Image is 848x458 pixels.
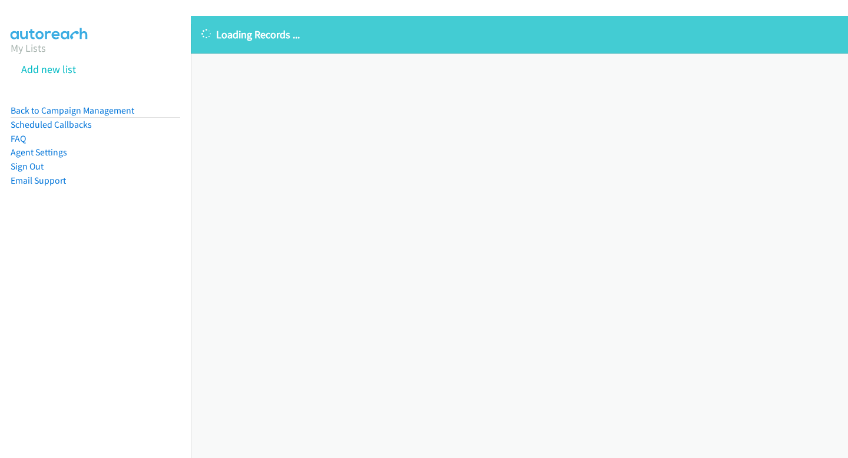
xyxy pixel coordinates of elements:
[11,133,26,144] a: FAQ
[11,161,44,172] a: Sign Out
[201,26,837,42] p: Loading Records ...
[11,147,67,158] a: Agent Settings
[11,175,66,186] a: Email Support
[11,105,134,116] a: Back to Campaign Management
[11,41,46,55] a: My Lists
[11,119,92,130] a: Scheduled Callbacks
[21,62,76,76] a: Add new list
